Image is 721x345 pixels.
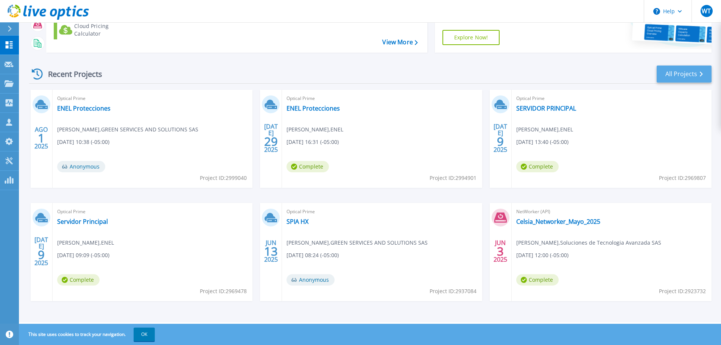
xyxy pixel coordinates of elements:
[287,105,340,112] a: ENEL Protecciones
[516,208,707,216] span: NetWorker (API)
[38,251,45,258] span: 9
[264,138,278,145] span: 29
[442,30,500,45] a: Explore Now!
[287,239,428,247] span: [PERSON_NAME] , GREEN SERVICES AND SOLUTIONS SAS
[287,251,339,259] span: [DATE] 08:24 (-05:00)
[516,105,576,112] a: SERVIDOR PRINCIPAL
[34,237,48,265] div: [DATE] 2025
[34,124,48,152] div: AGO 2025
[493,124,508,152] div: [DATE] 2025
[200,174,247,182] span: Project ID: 2999040
[430,174,477,182] span: Project ID: 2994901
[497,248,504,254] span: 3
[287,208,477,216] span: Optical Prime
[264,124,278,152] div: [DATE] 2025
[264,237,278,265] div: JUN 2025
[21,328,155,341] span: This site uses cookies to track your navigation.
[516,274,559,286] span: Complete
[702,8,711,14] span: WT
[57,218,108,225] a: Servidor Principal
[287,161,329,172] span: Complete
[516,239,661,247] span: [PERSON_NAME] , Soluciones de Tecnologia Avanzada SAS
[57,208,248,216] span: Optical Prime
[57,94,248,103] span: Optical Prime
[287,138,339,146] span: [DATE] 16:31 (-05:00)
[38,135,45,141] span: 1
[57,161,105,172] span: Anonymous
[57,274,100,286] span: Complete
[516,251,568,259] span: [DATE] 12:00 (-05:00)
[287,125,343,134] span: [PERSON_NAME] , ENEL
[287,94,477,103] span: Optical Prime
[134,328,155,341] button: OK
[516,218,600,225] a: Celsia_Networker_Mayo_2025
[516,125,573,134] span: [PERSON_NAME] , ENEL
[430,287,477,295] span: Project ID: 2937084
[57,239,114,247] span: [PERSON_NAME] , ENEL
[57,125,198,134] span: [PERSON_NAME] , GREEN SERVICES AND SOLUTIONS SAS
[200,287,247,295] span: Project ID: 2969478
[516,94,707,103] span: Optical Prime
[54,20,138,39] a: Cloud Pricing Calculator
[57,105,111,112] a: ENEL Protecciones
[493,237,508,265] div: JUN 2025
[57,138,109,146] span: [DATE] 10:38 (-05:00)
[287,274,335,286] span: Anonymous
[57,251,109,259] span: [DATE] 09:09 (-05:00)
[382,39,417,46] a: View More
[657,66,712,83] a: All Projects
[516,161,559,172] span: Complete
[74,22,135,37] div: Cloud Pricing Calculator
[287,218,308,225] a: SPIA HX
[497,138,504,145] span: 9
[29,65,112,83] div: Recent Projects
[264,248,278,254] span: 13
[659,287,706,295] span: Project ID: 2923732
[659,174,706,182] span: Project ID: 2969807
[516,138,568,146] span: [DATE] 13:40 (-05:00)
